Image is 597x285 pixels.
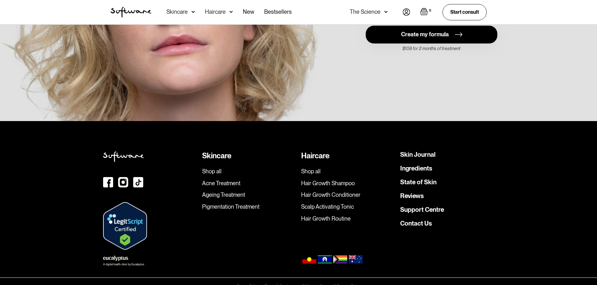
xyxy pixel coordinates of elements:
img: arrow down [229,9,233,15]
div: Haircare [205,9,226,15]
div: Create my formula [401,31,449,38]
a: Create my formula [366,26,497,43]
img: instagram icon [118,177,128,187]
div: A digital health clinic by Eucalyptus [103,263,144,266]
a: A digital health clinic by Eucalyptus [103,255,144,266]
a: Hair Growth Routine [301,215,395,222]
img: Facebook icon [103,177,113,187]
a: Skin Journal [400,151,436,158]
img: Software Logo [111,7,151,18]
img: TikTok Icon [133,177,143,187]
div: Skincare [166,9,188,15]
img: arrow down [191,9,195,15]
div: Skincare [202,151,296,160]
a: Acne Treatment [202,180,296,187]
a: Support Centre [400,206,444,213]
a: Shop all [301,168,395,175]
a: Contact Us [400,220,432,226]
img: Softweare logo [103,151,144,162]
a: State of Skin [400,179,437,185]
a: Hair Growth Shampoo [301,180,395,187]
div: $108 for 2 months of treatment [366,46,497,51]
a: Reviews [400,193,424,199]
a: Open empty cart [420,8,432,17]
img: Verify Approval for www.skin.software [103,202,147,250]
a: home [111,7,151,18]
a: Hair Growth Conditioner [301,191,395,198]
a: Pigmentation Treatment [202,203,296,210]
a: Scalp Activating Tonic [301,203,395,210]
a: Shop all [202,168,296,175]
a: Start consult [443,4,487,20]
a: Ingredients [400,165,432,171]
div: The Science [350,9,380,15]
img: arrow down [384,9,388,15]
div: 0 [428,8,432,13]
a: Verify LegitScript Approval for www.skin.software [103,223,147,228]
div: Haircare [301,151,395,160]
a: Ageing Treatment [202,191,296,198]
